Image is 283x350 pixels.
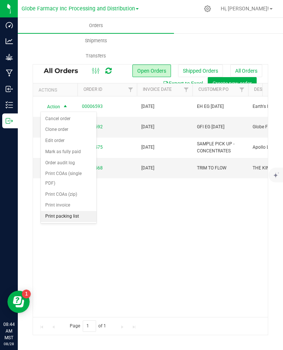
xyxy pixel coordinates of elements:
a: Order ID [83,87,102,92]
span: Orders [79,22,113,29]
a: 00006593 [82,103,103,110]
span: Create new order [213,80,252,86]
iframe: Resource center unread badge [22,290,31,298]
li: Print invoice [41,200,96,211]
li: Print COAs (single PDF) [41,168,96,189]
a: Shipments [18,33,174,49]
span: All Orders [44,67,86,75]
span: Page of 1 [63,320,112,332]
p: 08:44 AM MST [3,321,14,341]
inline-svg: Inventory [6,101,13,109]
p: 08/28 [3,341,14,347]
li: Print packing list [41,211,96,222]
a: Transfers [18,48,174,64]
button: Shipped Orders [178,65,223,77]
li: Print COAs (zip) [41,189,96,200]
span: [DATE] [141,144,154,151]
span: Transfers [76,53,116,59]
inline-svg: Dashboard [6,22,13,29]
button: Create new order [208,77,257,90]
span: TRIM TO FLOW [197,165,244,172]
div: Manage settings [203,5,212,12]
button: All Orders [230,65,262,77]
li: Edit order [41,135,96,146]
inline-svg: Manufacturing [6,69,13,77]
a: Orders [18,18,174,33]
li: Clone order [41,124,96,135]
a: Destination [254,87,282,92]
span: EH EG [DATE] [197,103,244,110]
button: Export to Excel [158,77,208,90]
button: Open Orders [132,65,171,77]
span: Action [40,102,60,112]
a: Customer PO [198,87,228,92]
span: [DATE] [141,103,154,110]
li: Mark as fully paid [41,146,96,158]
input: 1 [83,320,96,332]
a: Filter [180,83,192,96]
span: Hi, [PERSON_NAME]! [221,6,269,11]
span: select [61,102,70,112]
span: [DATE] [141,123,154,131]
a: Filter [236,83,248,96]
span: Shipments [75,37,117,44]
span: Globe Farmacy Inc Processing and Distribution [22,6,135,12]
inline-svg: Analytics [6,37,13,45]
a: Invoice Date [143,87,172,92]
span: GFI EG [DATE] [197,123,244,131]
li: Order audit log [41,158,96,169]
a: Filter [125,83,137,96]
span: [DATE] [141,165,154,172]
li: Cancel order [41,113,96,125]
div: Actions [39,87,75,93]
iframe: Resource center [7,291,30,313]
inline-svg: Inbound [6,85,13,93]
inline-svg: Grow [6,53,13,61]
span: SAMPLE PICK UP - CONCENTRATES [197,141,244,155]
inline-svg: Outbound [6,117,13,125]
